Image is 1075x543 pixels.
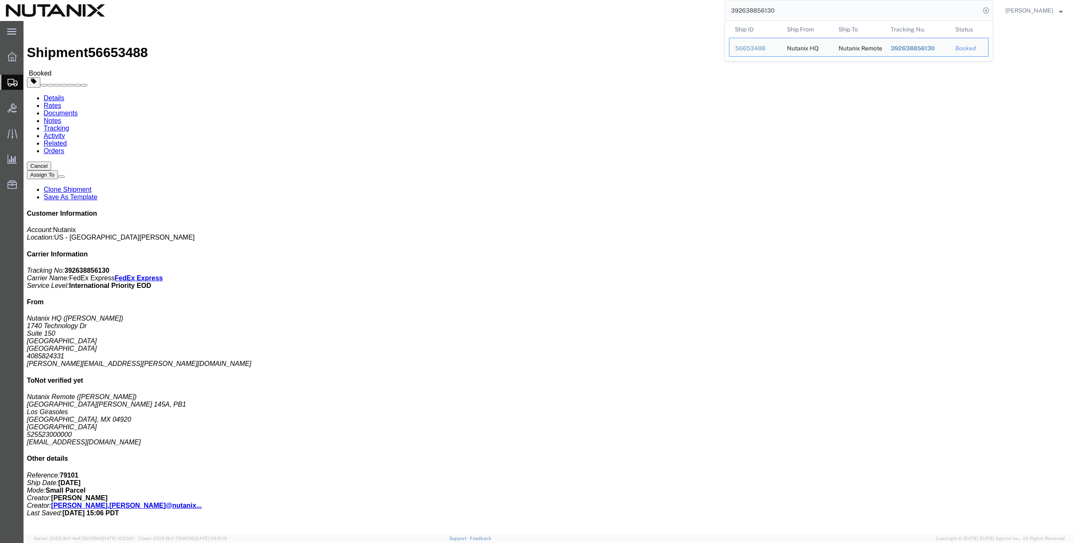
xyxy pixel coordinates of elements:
[138,536,227,541] span: Client: 2025.18.0-7346316
[1005,5,1063,16] button: [PERSON_NAME]
[729,21,993,61] table: Search Results
[34,536,134,541] span: Server: 2025.18.0-4e47823f9d1
[470,536,491,541] a: Feedback
[949,21,988,38] th: Status
[936,535,1065,542] span: Copyright © [DATE]-[DATE] Agistix Inc., All Rights Reserved
[24,21,1075,534] iframe: FS Legacy Container
[955,44,982,53] div: Booked
[102,536,134,541] span: [DATE] 10:23:21
[1005,6,1053,15] span: Aanand Dave
[787,38,818,56] div: Nutanix HQ
[891,44,944,53] div: 392638856130
[6,4,105,17] img: logo
[735,44,775,53] div: 56653488
[449,536,470,541] a: Support
[885,21,950,38] th: Tracking Nu.
[833,21,885,38] th: Ship To
[194,536,227,541] span: [DATE] 08:10:16
[891,45,935,52] span: 392638856130
[781,21,833,38] th: Ship From
[725,0,980,21] input: Search for shipment number, reference number
[729,21,781,38] th: Ship ID
[839,38,879,56] div: Nutanix Remote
